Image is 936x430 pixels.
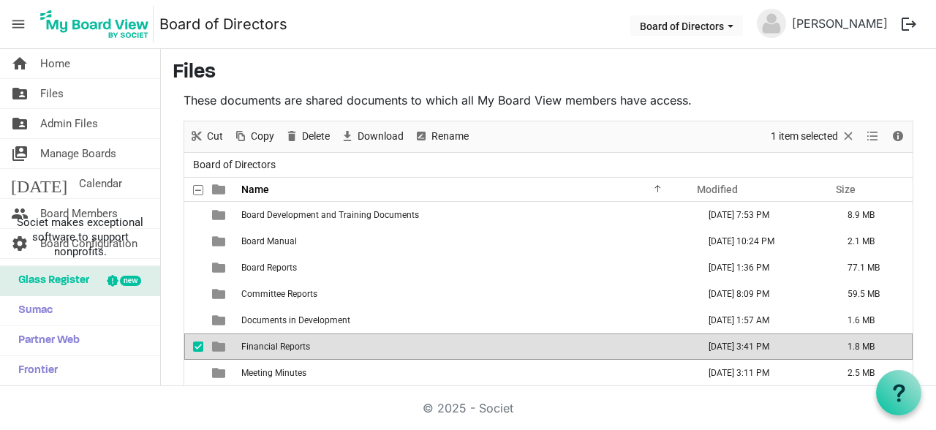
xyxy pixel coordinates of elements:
[888,127,908,146] button: Details
[886,121,910,152] div: Details
[184,121,228,152] div: Cut
[832,360,913,386] td: 2.5 MB is template cell column header Size
[241,342,310,352] span: Financial Reports
[412,127,472,146] button: Rename
[203,360,237,386] td: is template cell column header type
[231,127,277,146] button: Copy
[241,210,419,220] span: Board Development and Training Documents
[7,215,154,259] span: Societ makes exceptional software to support nonprofits.
[184,254,203,281] td: checkbox
[203,254,237,281] td: is template cell column header type
[282,127,333,146] button: Delete
[241,368,306,378] span: Meeting Minutes
[697,184,738,195] span: Modified
[203,281,237,307] td: is template cell column header type
[184,333,203,360] td: checkbox
[693,254,832,281] td: August 13, 2025 1:36 PM column header Modified
[79,169,122,198] span: Calendar
[335,121,409,152] div: Download
[279,121,335,152] div: Delete
[786,9,894,38] a: [PERSON_NAME]
[757,9,786,38] img: no-profile-picture.svg
[228,121,279,152] div: Copy
[11,296,53,325] span: Sumac
[190,156,279,174] span: Board of Directors
[40,199,118,228] span: Board Members
[237,360,693,386] td: Meeting Minutes is template cell column header Name
[693,333,832,360] td: August 29, 2025 3:41 PM column header Modified
[237,333,693,360] td: Financial Reports is template cell column header Name
[11,109,29,138] span: folder_shared
[241,236,297,246] span: Board Manual
[11,266,89,295] span: Glass Register
[832,307,913,333] td: 1.6 MB is template cell column header Size
[338,127,407,146] button: Download
[241,289,317,299] span: Committee Reports
[301,127,331,146] span: Delete
[11,326,80,355] span: Partner Web
[184,202,203,228] td: checkbox
[11,139,29,168] span: switch_account
[630,15,743,36] button: Board of Directors dropdownbutton
[237,281,693,307] td: Committee Reports is template cell column header Name
[203,202,237,228] td: is template cell column header type
[693,360,832,386] td: August 07, 2025 3:11 PM column header Modified
[249,127,276,146] span: Copy
[832,333,913,360] td: 1.8 MB is template cell column header Size
[693,202,832,228] td: December 26, 2024 7:53 PM column header Modified
[894,9,924,39] button: logout
[203,228,237,254] td: is template cell column header type
[769,127,858,146] button: Selection
[40,79,64,108] span: Files
[237,228,693,254] td: Board Manual is template cell column header Name
[693,307,832,333] td: May 12, 2025 1:57 AM column header Modified
[241,184,269,195] span: Name
[237,254,693,281] td: Board Reports is template cell column header Name
[11,356,58,385] span: Frontier
[205,127,224,146] span: Cut
[11,169,67,198] span: [DATE]
[120,276,141,286] div: new
[187,127,226,146] button: Cut
[4,10,32,38] span: menu
[832,228,913,254] td: 2.1 MB is template cell column header Size
[766,121,861,152] div: Clear selection
[173,61,924,86] h3: Files
[11,79,29,108] span: folder_shared
[184,91,913,109] p: These documents are shared documents to which all My Board View members have access.
[184,360,203,386] td: checkbox
[184,307,203,333] td: checkbox
[241,315,350,325] span: Documents in Development
[184,281,203,307] td: checkbox
[832,254,913,281] td: 77.1 MB is template cell column header Size
[40,139,116,168] span: Manage Boards
[693,281,832,307] td: September 03, 2025 8:09 PM column header Modified
[836,184,856,195] span: Size
[423,401,513,415] a: © 2025 - Societ
[241,263,297,273] span: Board Reports
[769,127,839,146] span: 1 item selected
[36,6,159,42] a: My Board View Logo
[159,10,287,39] a: Board of Directors
[237,307,693,333] td: Documents in Development is template cell column header Name
[184,228,203,254] td: checkbox
[237,202,693,228] td: Board Development and Training Documents is template cell column header Name
[203,333,237,360] td: is template cell column header type
[409,121,474,152] div: Rename
[832,281,913,307] td: 59.5 MB is template cell column header Size
[864,127,881,146] button: View dropdownbutton
[40,109,98,138] span: Admin Files
[11,49,29,78] span: home
[356,127,405,146] span: Download
[36,6,154,42] img: My Board View Logo
[430,127,470,146] span: Rename
[11,199,29,228] span: people
[861,121,886,152] div: View
[40,49,70,78] span: Home
[693,228,832,254] td: January 07, 2025 10:24 PM column header Modified
[203,307,237,333] td: is template cell column header type
[832,202,913,228] td: 8.9 MB is template cell column header Size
